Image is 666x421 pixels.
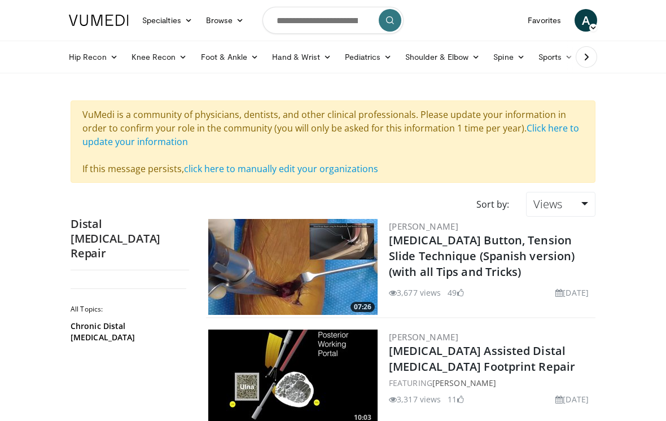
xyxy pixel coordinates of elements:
li: [DATE] [555,393,589,405]
a: Pediatrics [338,46,398,68]
a: A [575,9,597,32]
a: Chronic Distal [MEDICAL_DATA] [71,321,183,343]
h2: All Topics: [71,305,186,314]
div: FEATURING [389,377,593,389]
a: Hip Recon [62,46,125,68]
a: Spine [487,46,531,68]
a: Hand & Wrist [265,46,338,68]
input: Search topics, interventions [262,7,404,34]
img: VuMedi Logo [69,15,129,26]
span: Views [533,196,562,212]
a: [MEDICAL_DATA] Button, Tension Slide Technique (Spanish version) (with all Tips and Tricks) [389,233,575,279]
li: 49 [448,287,463,299]
li: 3,317 views [389,393,441,405]
img: 3dcb718e-4f62-4362-876f-a12c9ae07cb6.300x170_q85_crop-smart_upscale.jpg [208,219,378,315]
div: Sort by: [468,192,518,217]
a: [PERSON_NAME] [389,221,458,232]
h2: Distal [MEDICAL_DATA] Repair [71,217,189,261]
span: 07:26 [350,302,375,312]
a: [PERSON_NAME] [432,378,496,388]
a: [PERSON_NAME] [389,331,458,343]
a: click here to manually edit your organizations [184,163,378,175]
a: Foot & Ankle [194,46,266,68]
a: Knee Recon [125,46,194,68]
li: [DATE] [555,287,589,299]
li: 3,677 views [389,287,441,299]
li: 11 [448,393,463,405]
div: VuMedi is a community of physicians, dentists, and other clinical professionals. Please update yo... [71,100,595,183]
a: Browse [199,9,251,32]
a: Shoulder & Elbow [398,46,487,68]
a: Favorites [521,9,568,32]
a: [MEDICAL_DATA] Assisted Distal [MEDICAL_DATA] Footprint Repair [389,343,575,374]
a: Sports [532,46,580,68]
a: Specialties [135,9,199,32]
a: 07:26 [208,219,378,315]
a: Views [526,192,595,217]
